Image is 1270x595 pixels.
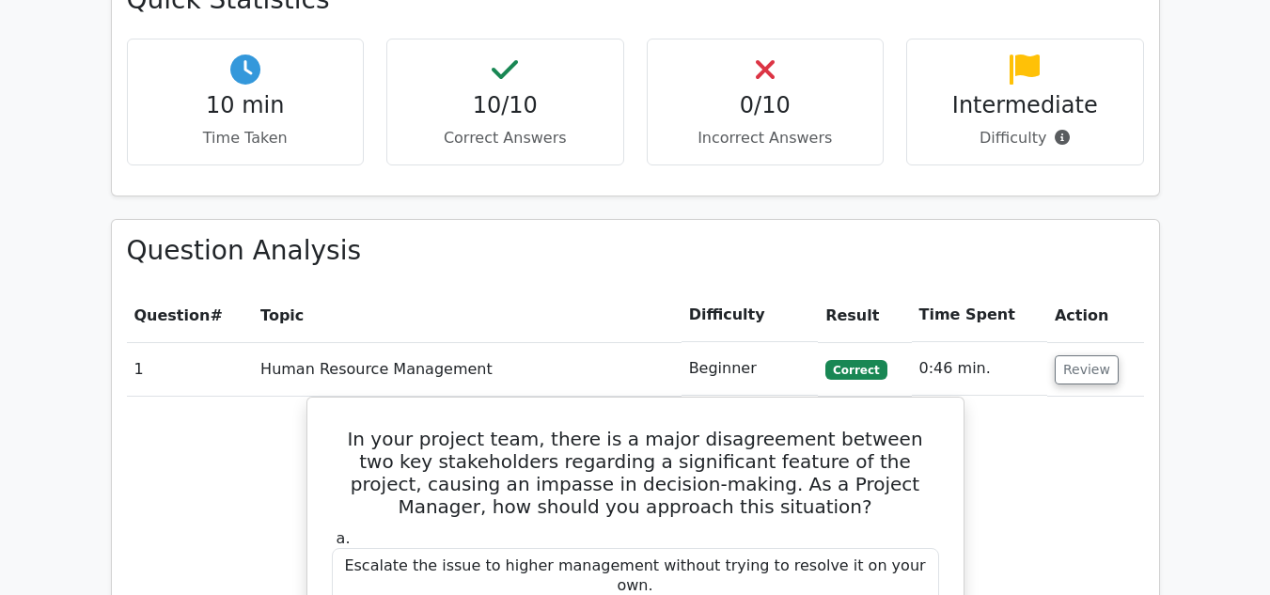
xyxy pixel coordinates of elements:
[682,289,819,342] th: Difficulty
[825,360,886,379] span: Correct
[1047,289,1144,342] th: Action
[663,127,869,149] p: Incorrect Answers
[330,428,941,518] h5: In your project team, there is a major disagreement between two key stakeholders regarding a sign...
[818,289,911,342] th: Result
[1055,355,1119,384] button: Review
[253,342,682,396] td: Human Resource Management
[912,289,1047,342] th: Time Spent
[134,306,211,324] span: Question
[402,92,608,119] h4: 10/10
[337,529,351,547] span: a.
[922,127,1128,149] p: Difficulty
[663,92,869,119] h4: 0/10
[127,289,254,342] th: #
[127,342,254,396] td: 1
[143,127,349,149] p: Time Taken
[682,342,819,396] td: Beginner
[127,235,1144,267] h3: Question Analysis
[143,92,349,119] h4: 10 min
[253,289,682,342] th: Topic
[922,92,1128,119] h4: Intermediate
[912,342,1047,396] td: 0:46 min.
[402,127,608,149] p: Correct Answers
